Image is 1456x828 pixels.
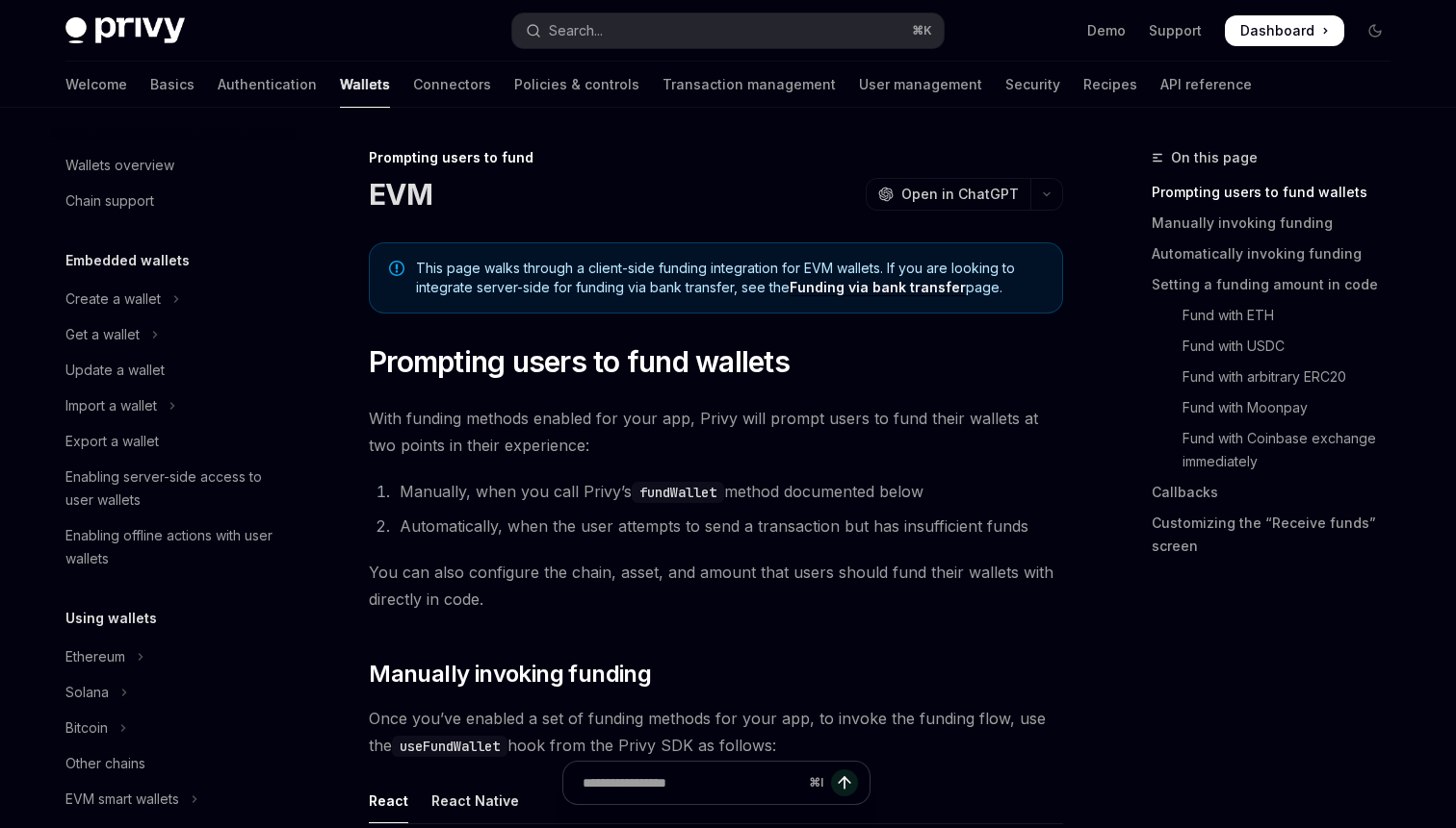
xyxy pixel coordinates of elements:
a: Setting a funding amount in code [1152,269,1406,300]
a: Enabling offline actions with user wallets [50,518,297,576]
span: Manually invoking funding [369,659,651,690]
button: Toggle dark mode [1360,15,1391,46]
a: Update a wallet [50,353,297,388]
div: Enabling offline actions with user wallets [65,524,285,570]
li: Manually, when you call Privy’s method documented below [394,478,1063,505]
button: Toggle Import a wallet section [50,389,297,423]
a: Export a wallet [50,424,297,459]
button: Toggle Ethereum section [50,640,297,674]
button: Toggle Get a wallet section [50,317,297,352]
a: User management [859,62,982,108]
span: Prompting users to fund wallets [369,344,790,379]
a: Fund with ETH [1152,300,1406,331]
a: Connectors [413,62,491,108]
li: Automatically, when the user attempts to send a transaction but has insufficient funds [394,513,1063,539]
div: Search... [549,19,603,42]
button: Open in ChatGPT [866,178,1030,211]
button: Send message [831,769,858,796]
div: Wallets overview [65,154,174,177]
span: Open in ChatGPT [901,185,1019,204]
a: Automatically invoking funding [1152,238,1406,269]
a: Dashboard [1225,15,1344,46]
a: Callbacks [1152,477,1406,508]
a: Basics [150,62,195,108]
a: Welcome [65,62,127,108]
a: Customizing the “Receive funds” screen [1152,508,1406,562]
img: dark logo [65,17,185,44]
a: Fund with USDC [1152,331,1406,362]
a: Chain support [50,184,297,218]
div: Chain support [65,189,154,213]
div: Create a wallet [65,288,161,311]
div: Export a wallet [65,430,159,453]
div: Enabling server-side access to user wallets [65,465,285,512]
div: Update a wallet [65,359,165,382]
button: Open search [512,13,944,48]
div: Import a wallet [65,394,157,417]
a: Manually invoking funding [1152,208,1406,238]
span: With funding methods enabled for your app, Privy will prompt users to fund their wallets at two p... [369,405,1063,459]
div: Solana [65,681,109,704]
a: Other chains [50,746,297,781]
button: Toggle Solana section [50,675,297,710]
a: Wallets [340,62,390,108]
a: Funding via bank transfer [790,279,966,296]
input: Ask a question... [583,762,801,804]
div: Ethereum [65,645,125,668]
code: useFundWallet [392,736,507,757]
a: Fund with arbitrary ERC20 [1152,362,1406,392]
div: Prompting users to fund [369,148,1063,167]
a: Demo [1087,21,1126,40]
span: Once you’ve enabled a set of funding methods for your app, to invoke the funding flow, use the ho... [369,705,1063,759]
a: Recipes [1083,62,1137,108]
button: Toggle EVM smart wallets section [50,782,297,816]
h1: EVM [369,177,432,212]
span: ⌘ K [912,23,932,38]
span: On this page [1171,146,1258,169]
div: Bitcoin [65,716,108,740]
svg: Note [389,261,404,276]
code: fundWallet [632,482,724,503]
span: This page walks through a client-side funding integration for EVM wallets. If you are looking to ... [416,259,1043,297]
h5: Embedded wallets [65,249,190,272]
button: Toggle Bitcoin section [50,711,297,745]
a: Fund with Moonpay [1152,392,1406,423]
span: Dashboard [1240,21,1314,40]
a: Fund with Coinbase exchange immediately [1152,423,1406,477]
a: Enabling server-side access to user wallets [50,460,297,517]
span: You can also configure the chain, asset, and amount that users should fund their wallets with dir... [369,559,1063,613]
a: API reference [1160,62,1252,108]
a: Wallets overview [50,148,297,183]
button: Toggle Create a wallet section [50,282,297,316]
a: Security [1005,62,1060,108]
a: Authentication [218,62,317,108]
h5: Using wallets [65,607,157,630]
a: Transaction management [663,62,836,108]
a: Prompting users to fund wallets [1152,177,1406,208]
div: Get a wallet [65,323,140,346]
div: EVM smart wallets [65,788,179,811]
div: Other chains [65,752,145,775]
a: Policies & controls [514,62,639,108]
a: Support [1149,21,1202,40]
